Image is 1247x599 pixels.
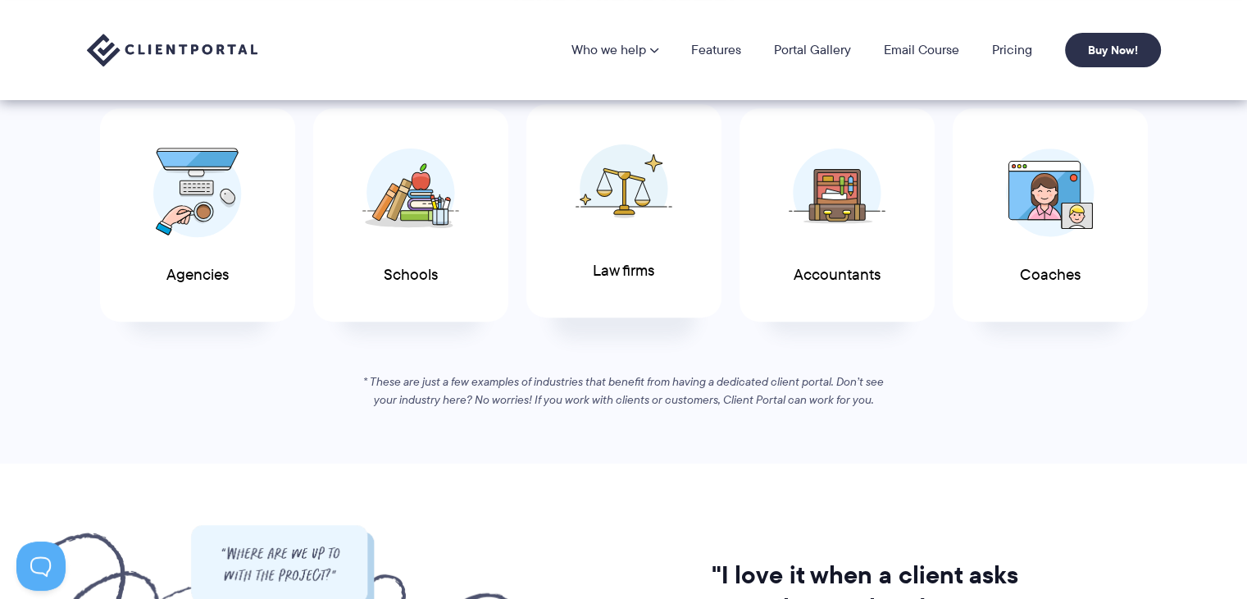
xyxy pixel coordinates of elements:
[571,43,658,57] a: Who we help
[363,373,884,408] em: * These are just a few examples of industries that benefit from having a dedicated client portal....
[740,108,935,322] a: Accountants
[16,542,66,591] iframe: Toggle Customer Support
[100,108,295,322] a: Agencies
[691,43,741,57] a: Features
[774,43,851,57] a: Portal Gallery
[884,43,959,57] a: Email Course
[384,267,438,284] span: Schools
[1065,33,1161,67] a: Buy Now!
[953,108,1148,322] a: Coaches
[992,43,1032,57] a: Pricing
[1020,267,1081,284] span: Coaches
[526,104,721,318] a: Law firms
[313,108,508,322] a: Schools
[166,267,229,284] span: Agencies
[593,263,654,280] span: Law firms
[794,267,881,284] span: Accountants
